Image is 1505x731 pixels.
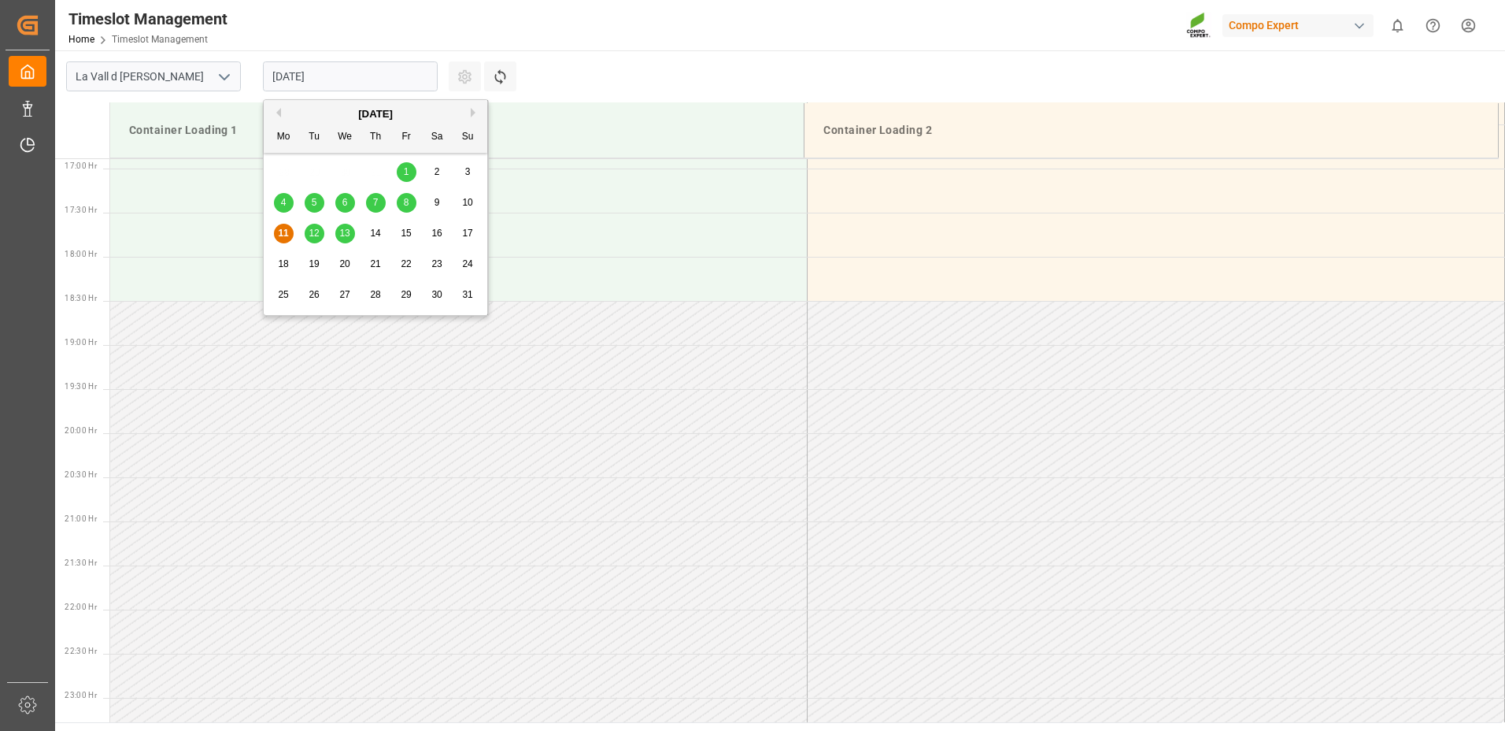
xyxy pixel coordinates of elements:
[335,128,355,147] div: We
[397,193,416,213] div: Choose Friday, August 8th, 2025
[274,193,294,213] div: Choose Monday, August 4th, 2025
[339,289,349,300] span: 27
[339,258,349,269] span: 20
[305,285,324,305] div: Choose Tuesday, August 26th, 2025
[68,7,227,31] div: Timeslot Management
[1222,14,1374,37] div: Compo Expert
[458,162,478,182] div: Choose Sunday, August 3rd, 2025
[397,254,416,274] div: Choose Friday, August 22nd, 2025
[427,285,447,305] div: Choose Saturday, August 30th, 2025
[397,128,416,147] div: Fr
[263,61,438,91] input: DD.MM.YYYY
[65,603,97,611] span: 22:00 Hr
[401,258,411,269] span: 22
[305,224,324,243] div: Choose Tuesday, August 12th, 2025
[65,514,97,523] span: 21:00 Hr
[274,285,294,305] div: Choose Monday, August 25th, 2025
[431,228,442,239] span: 16
[264,106,487,122] div: [DATE]
[335,224,355,243] div: Choose Wednesday, August 13th, 2025
[309,289,319,300] span: 26
[1380,8,1415,43] button: show 0 new notifications
[274,128,294,147] div: Mo
[65,426,97,435] span: 20:00 Hr
[366,224,386,243] div: Choose Thursday, August 14th, 2025
[465,166,471,177] span: 3
[65,206,97,214] span: 17:30 Hr
[65,647,97,655] span: 22:30 Hr
[370,228,380,239] span: 14
[373,197,379,208] span: 7
[431,289,442,300] span: 30
[458,193,478,213] div: Choose Sunday, August 10th, 2025
[274,224,294,243] div: Choose Monday, August 11th, 2025
[471,108,480,117] button: Next Month
[366,285,386,305] div: Choose Thursday, August 28th, 2025
[427,162,447,182] div: Choose Saturday, August 2nd, 2025
[817,116,1485,145] div: Container Loading 2
[66,61,241,91] input: Type to search/select
[339,228,349,239] span: 13
[65,470,97,479] span: 20:30 Hr
[342,197,348,208] span: 6
[305,128,324,147] div: Tu
[65,382,97,391] span: 19:30 Hr
[1415,8,1451,43] button: Help Center
[458,285,478,305] div: Choose Sunday, August 31st, 2025
[458,254,478,274] div: Choose Sunday, August 24th, 2025
[404,197,409,208] span: 8
[278,258,288,269] span: 18
[335,285,355,305] div: Choose Wednesday, August 27th, 2025
[278,289,288,300] span: 25
[305,254,324,274] div: Choose Tuesday, August 19th, 2025
[1222,10,1380,40] button: Compo Expert
[458,128,478,147] div: Su
[366,128,386,147] div: Th
[65,294,97,302] span: 18:30 Hr
[272,108,281,117] button: Previous Month
[281,197,287,208] span: 4
[274,254,294,274] div: Choose Monday, August 18th, 2025
[305,193,324,213] div: Choose Tuesday, August 5th, 2025
[427,224,447,243] div: Choose Saturday, August 16th, 2025
[65,250,97,258] span: 18:00 Hr
[462,197,472,208] span: 10
[335,193,355,213] div: Choose Wednesday, August 6th, 2025
[427,193,447,213] div: Choose Saturday, August 9th, 2025
[268,157,483,310] div: month 2025-08
[458,224,478,243] div: Choose Sunday, August 17th, 2025
[370,289,380,300] span: 28
[65,558,97,567] span: 21:30 Hr
[123,116,791,145] div: Container Loading 1
[366,254,386,274] div: Choose Thursday, August 21st, 2025
[401,228,411,239] span: 15
[312,197,317,208] span: 5
[1186,12,1211,39] img: Screenshot%202023-09-29%20at%2010.02.21.png_1712312052.png
[65,161,97,170] span: 17:00 Hr
[65,338,97,347] span: 19:00 Hr
[434,197,440,208] span: 9
[212,65,235,89] button: open menu
[427,254,447,274] div: Choose Saturday, August 23rd, 2025
[309,228,319,239] span: 12
[370,258,380,269] span: 21
[462,228,472,239] span: 17
[427,128,447,147] div: Sa
[366,193,386,213] div: Choose Thursday, August 7th, 2025
[309,258,319,269] span: 19
[397,224,416,243] div: Choose Friday, August 15th, 2025
[68,34,94,45] a: Home
[462,258,472,269] span: 24
[397,285,416,305] div: Choose Friday, August 29th, 2025
[278,228,288,239] span: 11
[404,166,409,177] span: 1
[335,254,355,274] div: Choose Wednesday, August 20th, 2025
[397,162,416,182] div: Choose Friday, August 1st, 2025
[401,289,411,300] span: 29
[462,289,472,300] span: 31
[434,166,440,177] span: 2
[65,691,97,699] span: 23:00 Hr
[431,258,442,269] span: 23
